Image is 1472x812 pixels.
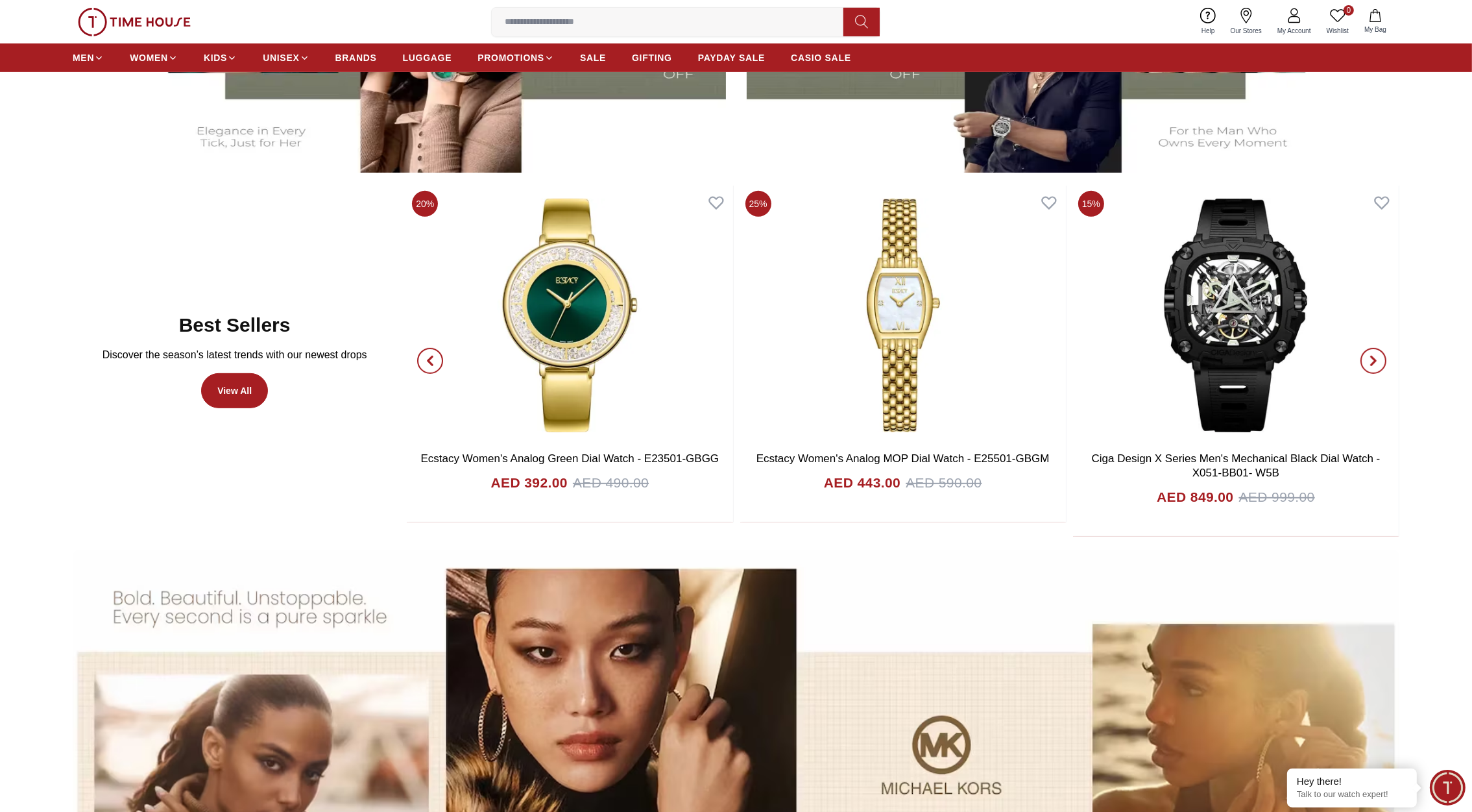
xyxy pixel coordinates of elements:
[580,46,606,69] a: SALE
[421,452,719,465] a: Ecstacy Women's Analog Green Dial Watch - E23501-GBGG
[335,46,377,69] a: BRANDS
[403,51,452,64] span: LUGGAGE
[179,314,291,337] h2: Best Sellers
[78,8,191,36] img: ...
[573,473,649,493] span: AED 490.00
[1430,770,1466,806] div: Chat Widget
[201,373,268,408] a: View All
[130,46,178,69] a: WOMEN
[1297,789,1407,800] p: Talk to our watch expert!
[1357,6,1394,37] button: My Bag
[1319,5,1357,38] a: 0Wishlist
[1239,487,1315,508] span: AED 999.00
[1157,487,1233,508] h4: AED 849.00
[1073,186,1399,445] img: Ciga Design X Series Men's Mechanical Black Dial Watch - X051-BB01- W5B
[632,51,672,64] span: GIFTING
[1297,775,1407,788] div: Hey there!
[263,46,309,69] a: UNISEX
[1078,191,1104,217] span: 15%
[698,46,765,69] a: PAYDAY SALE
[407,186,732,445] img: Ecstacy Women's Analog Green Dial Watch - E23501-GBGG
[477,51,544,64] span: PROMOTIONS
[1344,5,1354,16] span: 0
[491,473,568,493] h4: AED 392.00
[103,347,367,363] p: Discover the season’s latest trends with our newest drops
[791,51,851,64] span: CASIO SALE
[73,46,104,69] a: MEN
[1321,26,1354,36] span: Wishlist
[263,51,299,64] span: UNISEX
[756,452,1050,465] a: Ecstacy Women's Analog MOP Dial Watch - E25501-GBGM
[73,51,94,64] span: MEN
[1272,26,1316,36] span: My Account
[745,191,771,217] span: 25%
[1223,5,1270,38] a: Our Stores
[698,51,765,64] span: PAYDAY SALE
[740,186,1066,445] img: Ecstacy Women's Analog MOP Dial Watch - E25501-GBGM
[580,51,606,64] span: SALE
[824,473,900,493] h4: AED 443.00
[204,51,227,64] span: KIDS
[130,51,168,64] span: WOMEN
[1196,26,1220,36] span: Help
[204,46,237,69] a: KIDS
[403,46,452,69] a: LUGGAGE
[477,46,554,69] a: PROMOTIONS
[335,51,377,64] span: BRANDS
[1225,26,1267,36] span: Our Stores
[1194,5,1223,38] a: Help
[1092,452,1381,479] a: Ciga Design X Series Men's Mechanical Black Dial Watch - X051-BB01- W5B
[632,46,672,69] a: GIFTING
[906,473,982,493] span: AED 590.00
[1359,25,1392,34] span: My Bag
[791,46,851,69] a: CASIO SALE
